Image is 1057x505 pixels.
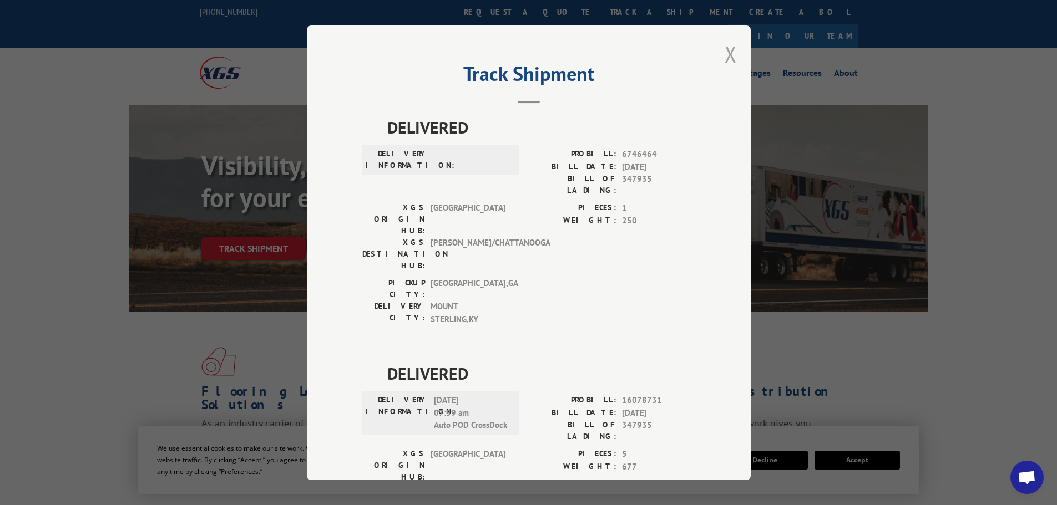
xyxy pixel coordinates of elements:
[622,448,695,461] span: 5
[529,160,616,173] label: BILL DATE:
[529,419,616,442] label: BILL OF LADING:
[387,361,695,386] span: DELIVERED
[362,237,425,272] label: XGS DESTINATION HUB:
[622,160,695,173] span: [DATE]
[725,39,737,69] button: Close modal
[622,406,695,419] span: [DATE]
[431,448,505,483] span: [GEOGRAPHIC_DATA]
[622,460,695,473] span: 677
[529,448,616,461] label: PIECES:
[622,214,695,227] span: 250
[622,394,695,407] span: 16078731
[366,394,428,432] label: DELIVERY INFORMATION:
[431,300,505,325] span: MOUNT STERLING , KY
[431,277,505,300] span: [GEOGRAPHIC_DATA] , GA
[366,148,428,171] label: DELIVERY INFORMATION:
[362,202,425,237] label: XGS ORIGIN HUB:
[434,394,509,432] span: [DATE] 07:59 am Auto POD CrossDock
[362,277,425,300] label: PICKUP CITY:
[431,202,505,237] span: [GEOGRAPHIC_DATA]
[622,173,695,196] span: 347935
[529,406,616,419] label: BILL DATE:
[529,173,616,196] label: BILL OF LADING:
[622,202,695,215] span: 1
[529,202,616,215] label: PIECES:
[622,148,695,161] span: 6746464
[529,460,616,473] label: WEIGHT:
[362,448,425,483] label: XGS ORIGIN HUB:
[431,237,505,272] span: [PERSON_NAME]/CHATTANOOGA
[529,394,616,407] label: PROBILL:
[362,300,425,325] label: DELIVERY CITY:
[362,66,695,87] h2: Track Shipment
[529,148,616,161] label: PROBILL:
[529,214,616,227] label: WEIGHT:
[1010,461,1044,494] div: Open chat
[622,419,695,442] span: 347935
[387,115,695,140] span: DELIVERED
